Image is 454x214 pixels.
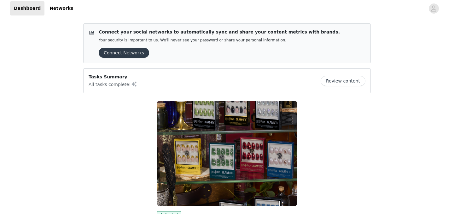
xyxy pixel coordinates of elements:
[99,48,149,58] button: Connect Networks
[431,3,437,14] div: avatar
[157,101,297,206] img: Glamnetic UK
[89,80,137,88] p: All tasks complete!
[99,29,340,35] p: Connect your social networks to automatically sync and share your content metrics with brands.
[99,38,340,43] p: Your security is important to us. We’ll never see your password or share your personal information.
[10,1,44,15] a: Dashboard
[321,76,365,86] button: Review content
[46,1,77,15] a: Networks
[89,74,137,80] p: Tasks Summary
